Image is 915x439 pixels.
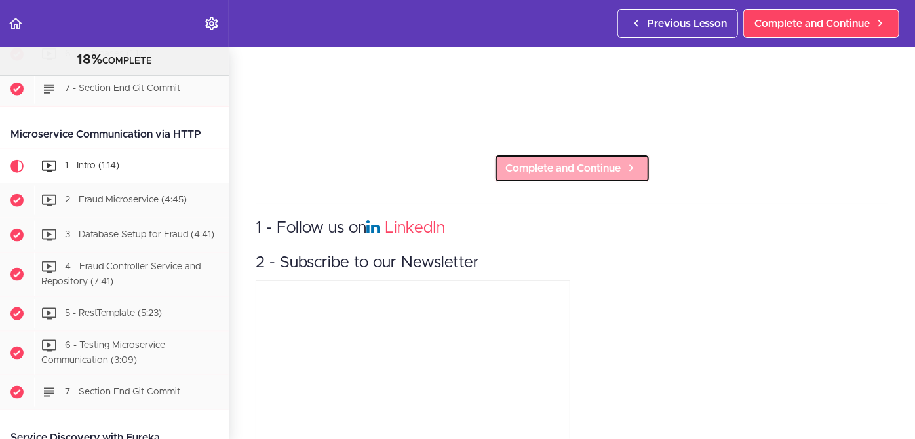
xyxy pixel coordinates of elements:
[647,16,727,31] span: Previous Lesson
[65,309,162,318] span: 5 - RestTemplate (5:23)
[256,218,889,239] h3: 1 - Follow us on
[617,9,738,38] a: Previous Lesson
[494,154,650,183] a: Complete and Continue
[65,196,187,205] span: 2 - Fraud Microservice (4:45)
[65,231,214,240] span: 3 - Database Setup for Fraud (4:41)
[743,9,899,38] a: Complete and Continue
[204,16,220,31] svg: Settings Menu
[65,387,180,396] span: 7 - Section End Git Commit
[65,85,180,94] span: 7 - Section End Git Commit
[77,53,102,66] span: 18%
[65,162,119,171] span: 1 - Intro (1:14)
[256,252,889,274] h3: 2 - Subscribe to our Newsletter
[754,16,870,31] span: Complete and Continue
[41,263,201,287] span: 4 - Fraud Controller Service and Repository (7:41)
[505,161,621,176] span: Complete and Continue
[8,16,24,31] svg: Back to course curriculum
[16,52,212,69] div: COMPLETE
[41,341,165,365] span: 6 - Testing Microservice Communication (3:09)
[385,220,445,236] a: LinkedIn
